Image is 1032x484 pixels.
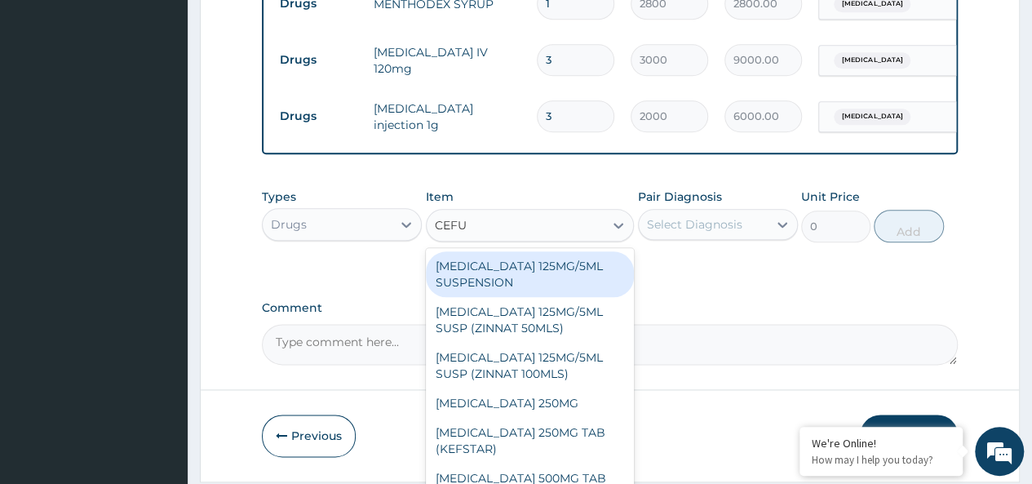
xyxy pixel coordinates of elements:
p: How may I help you today? [812,453,950,467]
textarea: Type your message and hit 'Enter' [8,316,311,373]
td: [MEDICAL_DATA] IV 120mg [365,36,529,85]
div: Minimize live chat window [268,8,307,47]
div: [MEDICAL_DATA] 125MG/5ML SUSP (ZINNAT 50MLS) [426,297,635,343]
div: [MEDICAL_DATA] 125MG/5ML SUSP (ZINNAT 100MLS) [426,343,635,389]
label: Pair Diagnosis [638,189,722,205]
span: [MEDICAL_DATA] [834,109,910,125]
button: Previous [262,415,356,457]
span: [MEDICAL_DATA] [834,52,910,69]
div: [MEDICAL_DATA] 125MG/5ML SUSPENSION [426,251,635,297]
div: [MEDICAL_DATA] 250MG [426,389,635,418]
div: Drugs [271,216,307,233]
td: [MEDICAL_DATA] injection 1g [365,92,529,141]
button: Add [874,210,943,242]
label: Item [426,189,454,205]
label: Unit Price [801,189,860,205]
div: We're Online! [812,436,950,451]
button: Submit [860,415,958,457]
div: [MEDICAL_DATA] 250MG TAB (KEFSTAR) [426,418,635,464]
div: Select Diagnosis [647,216,742,233]
td: Drugs [272,45,365,75]
span: We're online! [95,140,225,305]
label: Types [262,190,296,204]
div: Chat with us now [85,91,274,113]
img: d_794563401_company_1708531726252_794563401 [30,82,66,122]
td: Drugs [272,101,365,131]
label: Comment [262,301,958,315]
